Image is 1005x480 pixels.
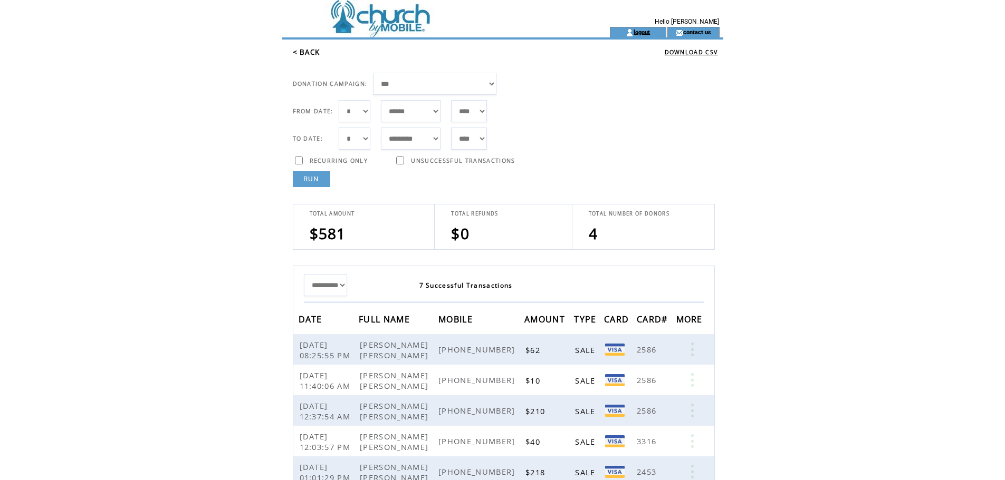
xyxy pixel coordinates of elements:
a: DOWNLOAD CSV [665,48,718,56]
a: RUN [293,171,330,187]
span: $10 [525,375,543,386]
img: Visa [605,405,625,417]
a: CARD [604,316,631,322]
span: $40 [525,436,543,447]
a: MOBILE [438,316,475,322]
span: TYPE [574,311,599,330]
span: SALE [575,345,598,355]
span: TOTAL AMOUNT [310,210,355,217]
span: [PHONE_NUMBER] [438,405,518,416]
a: CARD# [637,316,671,322]
span: [PHONE_NUMBER] [438,344,518,355]
a: contact us [683,28,711,35]
span: 4 [589,223,598,243]
span: SALE [575,467,598,477]
span: [PERSON_NAME] [PERSON_NAME] [360,370,431,391]
span: [PERSON_NAME] [PERSON_NAME] [360,339,431,360]
span: [PERSON_NAME] [PERSON_NAME] [360,431,431,452]
span: SALE [575,436,598,447]
a: TYPE [574,316,599,322]
span: SALE [575,406,598,416]
span: TO DATE: [293,135,323,142]
span: AMOUNT [524,311,568,330]
a: < BACK [293,47,320,57]
span: CARD [604,311,631,330]
span: [PHONE_NUMBER] [438,436,518,446]
span: UNSUCCESSFUL TRANSACTIONS [411,157,515,164]
span: Hello [PERSON_NAME] [655,18,719,25]
span: SALE [575,375,598,386]
span: $210 [525,406,548,416]
span: $62 [525,345,543,355]
span: MOBILE [438,311,475,330]
img: Visa [605,466,625,478]
span: [DATE] 08:25:55 PM [300,339,353,360]
span: [PERSON_NAME] [PERSON_NAME] [360,400,431,422]
span: [PHONE_NUMBER] [438,375,518,385]
img: Visa [605,374,625,386]
span: TOTAL REFUNDS [451,210,498,217]
span: 2453 [637,466,659,477]
span: FROM DATE: [293,107,333,115]
a: DATE [299,316,325,322]
a: FULL NAME [359,316,413,322]
span: [DATE] 11:40:06 AM [300,370,353,391]
span: 3316 [637,436,659,446]
span: CARD# [637,311,671,330]
span: DONATION CAMPAIGN: [293,80,368,87]
img: contact_us_icon.gif [675,28,683,37]
span: DATE [299,311,325,330]
a: logout [634,28,650,35]
span: RECURRING ONLY [310,157,368,164]
span: $218 [525,467,548,477]
span: 7 Successful Transactions [419,281,513,290]
span: $581 [310,223,346,243]
span: MORE [676,311,705,330]
span: 2586 [637,375,659,385]
span: 2586 [637,405,659,416]
span: 2586 [637,344,659,355]
span: FULL NAME [359,311,413,330]
span: $0 [451,223,470,243]
img: Visa [605,435,625,447]
span: [DATE] 12:03:57 PM [300,431,353,452]
img: Visa [605,344,625,356]
span: TOTAL NUMBER OF DONORS [589,210,669,217]
span: [PHONE_NUMBER] [438,466,518,477]
span: [DATE] 12:37:54 AM [300,400,353,422]
img: account_icon.gif [626,28,634,37]
a: AMOUNT [524,316,568,322]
